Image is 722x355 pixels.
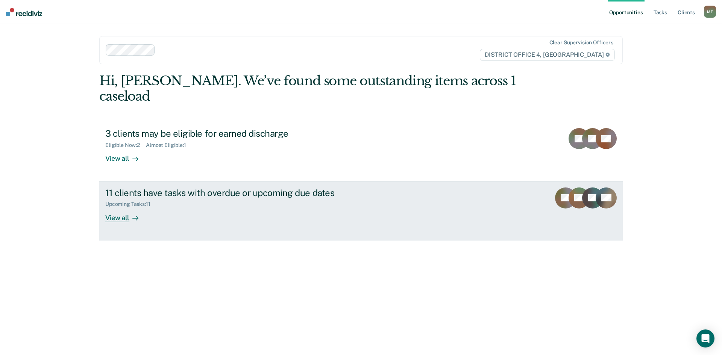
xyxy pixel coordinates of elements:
[105,148,147,163] div: View all
[105,128,369,139] div: 3 clients may be eligible for earned discharge
[105,142,146,148] div: Eligible Now : 2
[146,142,192,148] div: Almost Eligible : 1
[696,329,714,347] div: Open Intercom Messenger
[99,73,518,104] div: Hi, [PERSON_NAME]. We’ve found some outstanding items across 1 caseload
[105,201,156,207] div: Upcoming Tasks : 11
[99,181,623,240] a: 11 clients have tasks with overdue or upcoming due datesUpcoming Tasks:11View all
[549,39,613,46] div: Clear supervision officers
[704,6,716,18] button: MF
[99,122,623,181] a: 3 clients may be eligible for earned dischargeEligible Now:2Almost Eligible:1View all
[704,6,716,18] div: M F
[6,8,42,16] img: Recidiviz
[480,49,615,61] span: DISTRICT OFFICE 4, [GEOGRAPHIC_DATA]
[105,207,147,222] div: View all
[105,187,369,198] div: 11 clients have tasks with overdue or upcoming due dates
